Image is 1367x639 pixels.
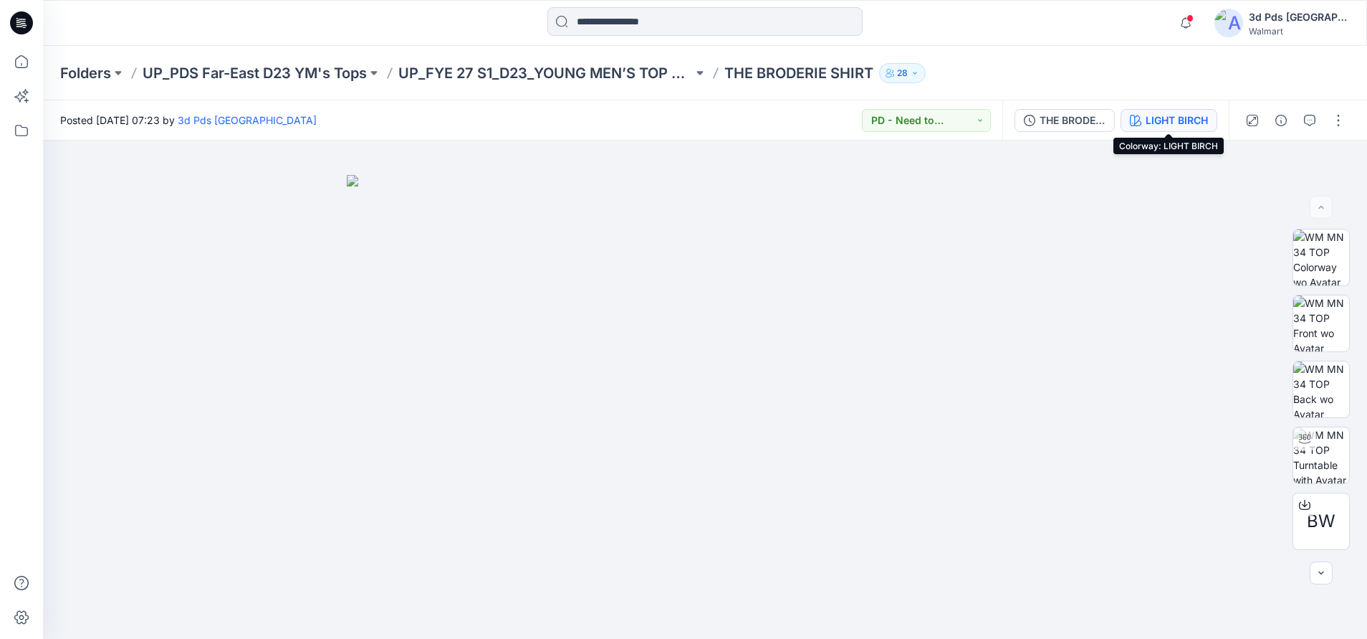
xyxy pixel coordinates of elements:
button: Details [1270,109,1292,132]
span: Posted [DATE] 07:23 by [60,113,317,128]
a: UP_FYE 27 S1_D23_YOUNG MEN’S TOP PDS/[GEOGRAPHIC_DATA] [398,63,693,83]
div: 3d Pds [GEOGRAPHIC_DATA] [1249,9,1349,26]
div: THE BRODERIE SHIRT_V2 [1040,113,1105,128]
p: 28 [897,65,908,81]
button: THE BRODERIE SHIRT_V2 [1015,109,1115,132]
a: UP_PDS Far-East D23 YM's Tops [143,63,367,83]
img: WM MN 34 TOP Turntable with Avatar [1293,427,1349,483]
img: avatar [1214,9,1243,37]
div: Walmart [1249,26,1349,37]
img: WM MN 34 TOP Front wo Avatar [1293,295,1349,351]
div: LIGHT BIRCH [1146,113,1208,128]
p: THE BRODERIE SHIRT [724,63,873,83]
button: 28 [879,63,926,83]
a: 3d Pds [GEOGRAPHIC_DATA] [178,114,317,126]
img: WM MN 34 TOP Back wo Avatar [1293,361,1349,417]
img: WM MN 34 TOP Colorway wo Avatar [1293,229,1349,285]
span: BW [1307,508,1335,534]
button: LIGHT BIRCH [1121,109,1217,132]
a: Folders [60,63,111,83]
